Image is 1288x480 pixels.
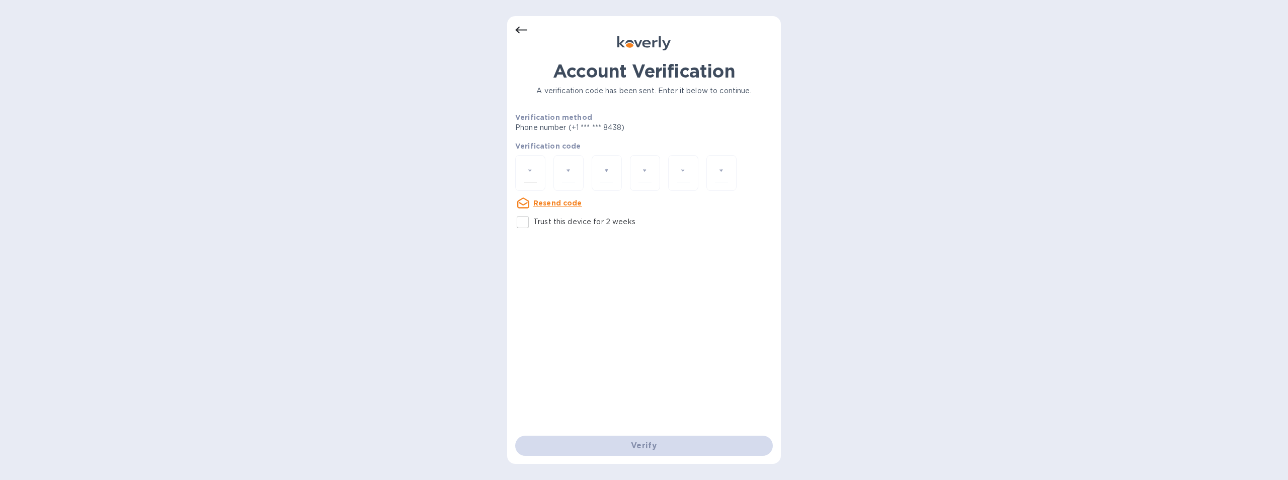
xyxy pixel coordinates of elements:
b: Verification method [515,113,592,121]
p: Verification code [515,141,773,151]
u: Resend code [533,199,582,207]
h1: Account Verification [515,60,773,82]
p: Trust this device for 2 weeks [533,217,635,227]
p: A verification code has been sent. Enter it below to continue. [515,86,773,96]
p: Phone number (+1 *** *** 8438) [515,122,701,133]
